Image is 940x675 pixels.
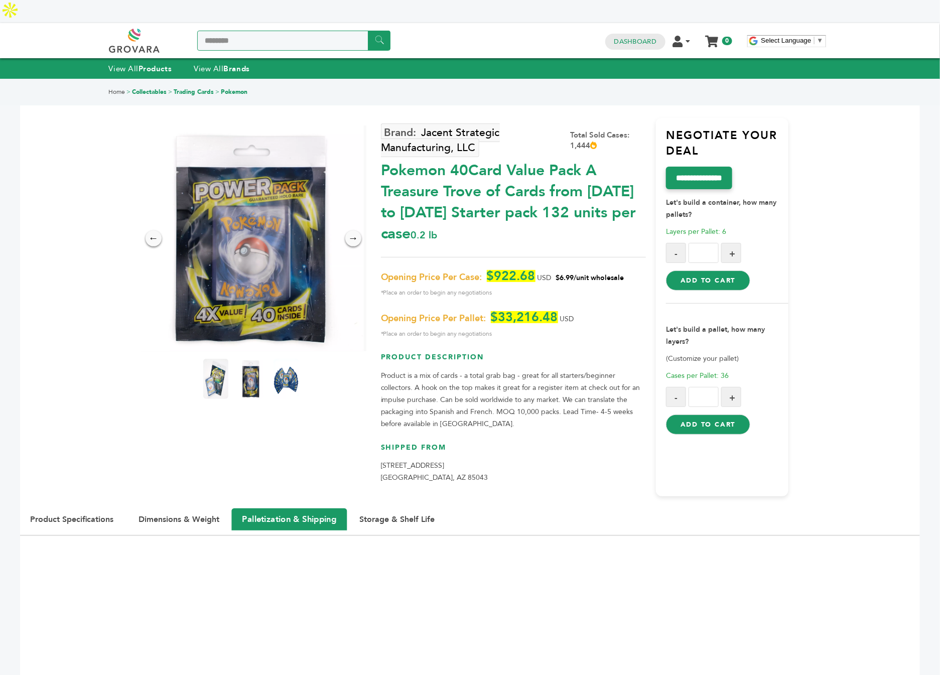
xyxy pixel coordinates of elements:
button: Storage & Shelf Life [349,509,445,530]
span: 0 [722,37,732,45]
span: 0.2 lb [411,228,438,242]
strong: Let's build a pallet, how many layers? [666,325,765,346]
a: View AllProducts [109,64,172,74]
img: Pokemon 40-Card Value Pack – A Treasure Trove of Cards from 1996 to 2024 - Starter pack! 132 unit... [238,359,263,399]
span: Opening Price Per Pallet: [381,313,486,325]
span: ​ [814,37,815,44]
h3: Product Description [381,352,646,370]
p: Product is a mix of cards - a total grab bag - great for all starters/beginner collectors. A hook... [381,370,646,430]
img: Pokemon 40-Card Value Pack – A Treasure Trove of Cards from 1996 to 2024 - Starter pack! 132 unit... [203,359,228,399]
button: + [721,243,741,263]
input: Search a product or brand... [197,31,390,51]
strong: Let's build a container, how many pallets? [666,198,776,219]
button: Dimensions & Weight [128,509,229,530]
img: Pokemon 40-Card Value Pack – A Treasure Trove of Cards from 1996 to 2024 - Starter pack! 132 unit... [138,125,364,351]
a: Jacent Strategic Manufacturing, LLC [381,123,500,157]
span: Opening Price Per Case: [381,272,482,284]
h3: Shipped From [381,443,646,460]
span: > [169,88,173,96]
img: Pokemon 40-Card Value Pack – A Treasure Trove of Cards from 1996 to 2024 - Starter pack! 132 unit... [274,359,299,399]
span: > [216,88,220,96]
span: $922.68 [487,270,535,282]
div: Total Sold Cases: 1,444 [570,130,646,151]
a: Pokemon [221,88,248,96]
div: Pokemon 40Card Value Pack A Treasure Trove of Cards from [DATE] to [DATE] Starter pack 132 units ... [381,155,646,244]
a: Home [109,88,125,96]
p: (Customize your pallet) [666,353,788,365]
span: > [127,88,131,96]
button: - [666,243,686,263]
button: Add to Cart [666,271,750,291]
button: - [666,387,686,407]
a: View AllBrands [194,64,250,74]
span: Layers per Pallet: 6 [666,227,726,236]
strong: Products [139,64,172,74]
a: Select Language​ [761,37,824,44]
span: Cases per Pallet: 36 [666,371,729,380]
div: → [345,230,361,246]
strong: Brands [223,64,249,74]
span: $33,216.48 [491,311,558,323]
a: Trading Cards [174,88,214,96]
span: USD [538,273,552,283]
span: Select Language [761,37,812,44]
span: $6.99/unit wholesale [556,273,624,283]
span: ▼ [817,37,824,44]
span: USD [560,314,574,324]
button: Product Specifications [20,509,123,530]
div: ← [146,230,162,246]
a: My Cart [706,32,718,43]
h3: Negotiate Your Deal [666,128,788,167]
a: Dashboard [614,37,656,46]
span: *Place an order to begin any negotiations [381,287,646,299]
button: Palletization & Shipping [232,508,347,530]
button: Add to Cart [666,415,750,435]
span: *Place an order to begin any negotiations [381,328,646,340]
button: + [721,387,741,407]
p: [STREET_ADDRESS] [GEOGRAPHIC_DATA], AZ 85043 [381,460,646,484]
a: Collectables [132,88,167,96]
